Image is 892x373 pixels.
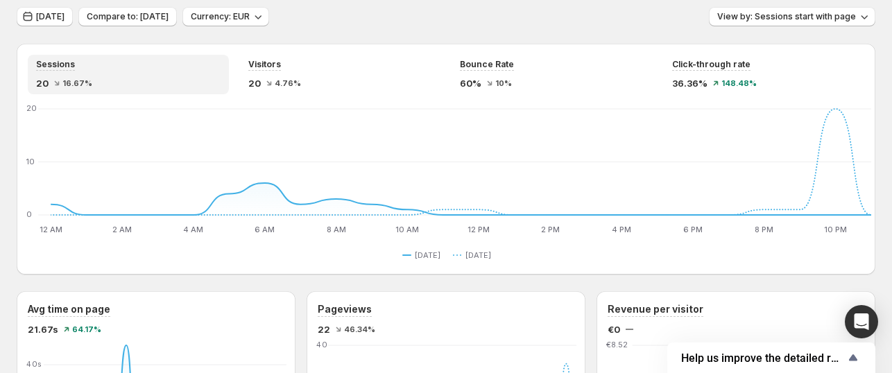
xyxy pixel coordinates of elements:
button: View by: Sessions start with page [709,7,875,26]
text: 4 AM [183,225,203,234]
span: 46.34% [344,325,375,333]
div: Open Intercom Messenger [845,305,878,338]
span: 148.48% [721,79,757,87]
text: 40 [316,340,327,349]
text: 10 PM [824,225,847,234]
text: 12 PM [468,225,490,234]
text: 4 PM [612,225,631,234]
span: 21.67s [28,322,58,336]
span: 20 [36,76,49,90]
text: 8 PM [755,225,773,234]
span: 4.76% [275,79,301,87]
text: 2 AM [112,225,132,234]
span: [DATE] [465,250,491,261]
span: Currency: EUR [191,11,250,22]
span: €0 [608,322,620,336]
h3: Revenue per visitor [608,302,703,316]
text: 12 AM [40,225,62,234]
button: Compare to: [DATE] [78,7,177,26]
text: 40s [26,359,42,369]
span: Compare to: [DATE] [87,11,169,22]
span: Visitors [248,59,281,70]
button: [DATE] [402,247,446,263]
span: 10% [495,79,512,87]
text: 20 [26,103,37,113]
span: View by: Sessions start with page [717,11,856,22]
text: 6 PM [683,225,703,234]
span: 20 [248,76,261,90]
span: Sessions [36,59,75,70]
span: 64.17% [72,325,101,333]
text: 8 AM [327,225,346,234]
span: Bounce Rate [460,59,514,70]
span: 60% [460,76,481,90]
text: 10 [26,157,35,166]
span: 36.36% [672,76,707,90]
h3: Avg time on page [28,302,110,316]
button: [DATE] [17,7,73,26]
span: 22 [318,322,330,336]
button: [DATE] [453,247,497,263]
h3: Pageviews [318,302,372,316]
button: Show survey - Help us improve the detailed report for A/B campaigns [681,349,861,366]
button: Currency: EUR [182,7,269,26]
span: [DATE] [415,250,440,261]
span: [DATE] [36,11,65,22]
text: €8.52 [606,340,628,349]
span: Help us improve the detailed report for A/B campaigns [681,352,845,365]
text: 2 PM [541,225,560,234]
text: 10 AM [395,225,419,234]
text: 6 AM [255,225,275,234]
span: Click-through rate [672,59,751,70]
span: 16.67% [62,79,92,87]
text: 0 [26,209,32,219]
